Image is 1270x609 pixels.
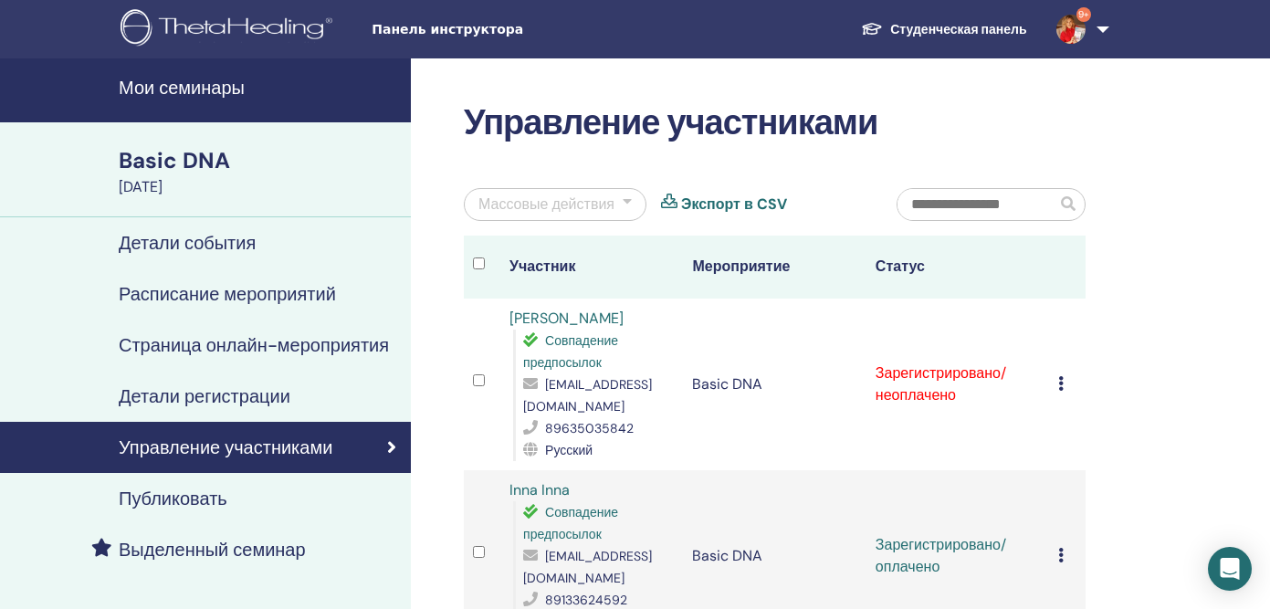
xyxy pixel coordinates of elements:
th: Мероприятие [683,236,866,299]
h4: Расписание мероприятий [119,283,336,305]
th: Статус [866,236,1049,299]
img: graduation-cap-white.svg [861,21,883,37]
h4: Публиковать [119,488,227,509]
td: Basic DNA [683,299,866,470]
a: Inna Inna [509,480,570,499]
a: Basic DNA[DATE] [108,145,411,198]
span: 89635035842 [545,420,634,436]
span: Совпадение предпосылок [523,332,618,371]
div: Basic DNA [119,145,400,176]
h4: Детали события [119,232,256,254]
div: Массовые действия [478,194,614,215]
span: Совпадение предпосылок [523,504,618,542]
a: [PERSON_NAME] [509,309,624,328]
span: 9+ [1076,7,1091,22]
a: Экспорт в CSV [681,194,787,215]
span: Панель инструктора [372,20,645,39]
h4: Детали регистрации [119,385,290,407]
a: Студенческая панель [846,13,1041,47]
h2: Управление участниками [464,102,1086,144]
div: [DATE] [119,176,400,198]
div: Open Intercom Messenger [1208,547,1252,591]
span: [EMAIL_ADDRESS][DOMAIN_NAME] [523,376,652,415]
img: logo.png [121,9,339,50]
img: default.jpg [1056,15,1086,44]
span: [EMAIL_ADDRESS][DOMAIN_NAME] [523,548,652,586]
h4: Выделенный семинар [119,539,306,561]
span: 89133624592 [545,592,627,608]
h4: Мои семинары [119,77,400,99]
h4: Управление участниками [119,436,332,458]
h4: Страница онлайн-мероприятия [119,334,389,356]
span: Русский [545,442,593,458]
th: Участник [500,236,683,299]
